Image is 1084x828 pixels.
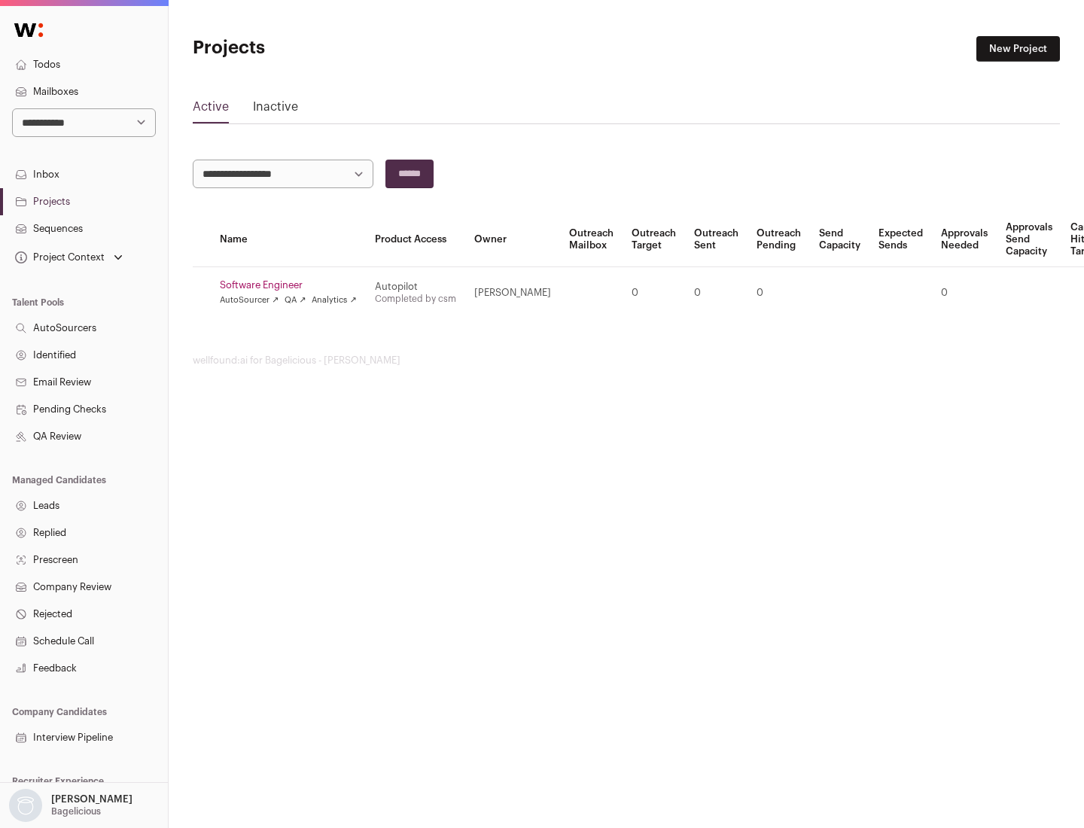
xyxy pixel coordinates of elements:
[997,212,1061,267] th: Approvals Send Capacity
[6,15,51,45] img: Wellfound
[285,294,306,306] a: QA ↗
[193,98,229,122] a: Active
[51,793,132,805] p: [PERSON_NAME]
[6,789,135,822] button: Open dropdown
[869,212,932,267] th: Expected Sends
[193,355,1060,367] footer: wellfound:ai for Bagelicious - [PERSON_NAME]
[932,267,997,319] td: 0
[211,212,366,267] th: Name
[312,294,356,306] a: Analytics ↗
[12,247,126,268] button: Open dropdown
[623,212,685,267] th: Outreach Target
[51,805,101,817] p: Bagelicious
[932,212,997,267] th: Approvals Needed
[366,212,465,267] th: Product Access
[193,36,482,60] h1: Projects
[748,212,810,267] th: Outreach Pending
[253,98,298,122] a: Inactive
[375,281,456,293] div: Autopilot
[465,267,560,319] td: [PERSON_NAME]
[375,294,456,303] a: Completed by csm
[748,267,810,319] td: 0
[12,251,105,263] div: Project Context
[685,212,748,267] th: Outreach Sent
[560,212,623,267] th: Outreach Mailbox
[9,789,42,822] img: nopic.png
[623,267,685,319] td: 0
[685,267,748,319] td: 0
[220,294,279,306] a: AutoSourcer ↗
[976,36,1060,62] a: New Project
[220,279,357,291] a: Software Engineer
[465,212,560,267] th: Owner
[810,212,869,267] th: Send Capacity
